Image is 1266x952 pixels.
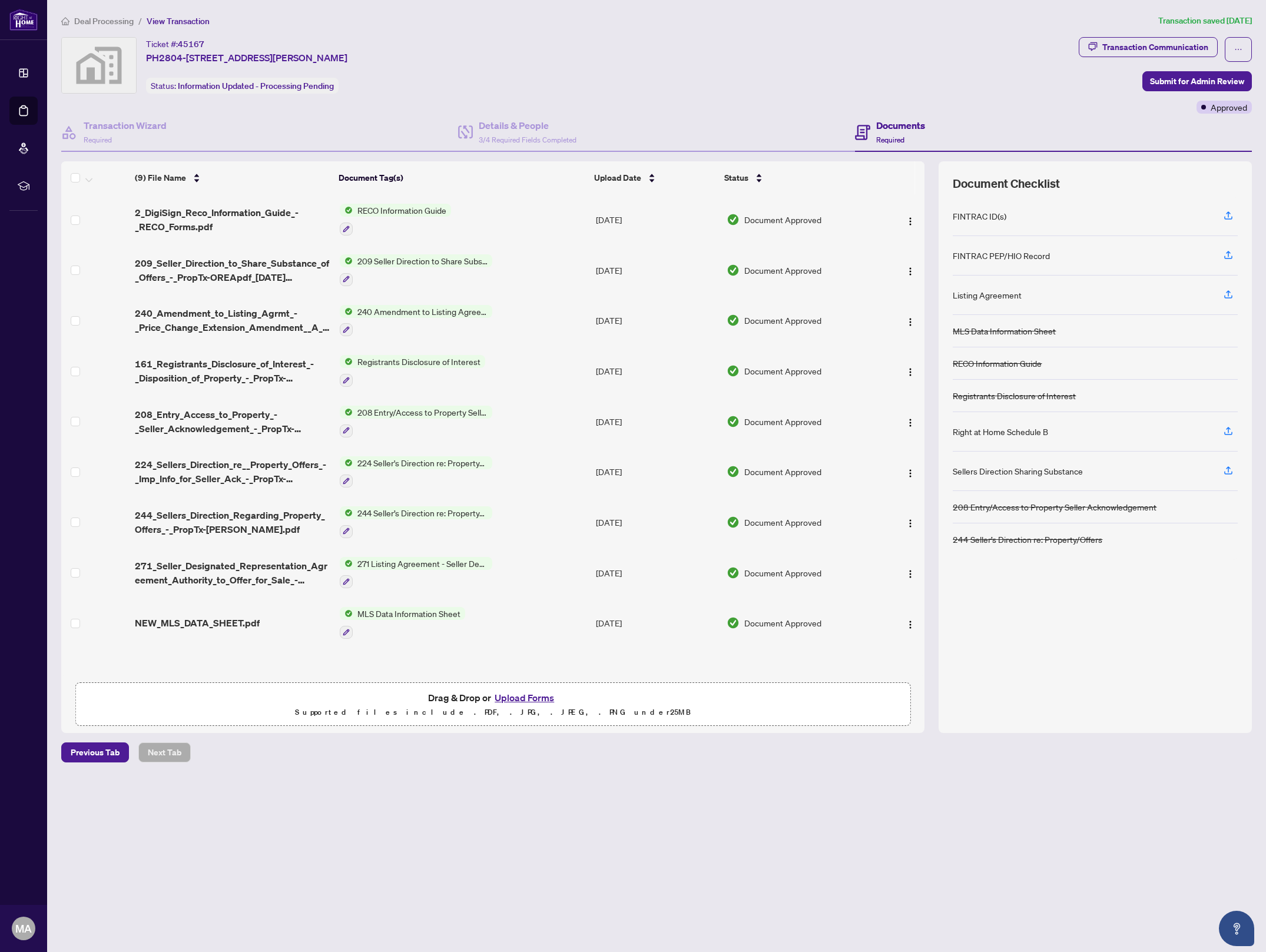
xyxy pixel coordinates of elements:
div: RECO Information Guide [953,357,1042,370]
img: Logo [906,317,915,327]
span: Document Approved [744,415,821,428]
div: FINTRAC ID(s) [953,210,1006,223]
span: Upload Date [594,171,641,184]
img: Status Icon [340,406,353,419]
button: Logo [901,613,920,632]
button: Open asap [1219,911,1254,946]
div: Registrants Disclosure of Interest [953,389,1076,402]
span: PH2804-[STREET_ADDRESS][PERSON_NAME] [146,51,347,65]
span: Submit for Admin Review [1150,72,1244,91]
img: Status Icon [340,204,353,217]
img: Document Status [727,264,740,277]
span: ellipsis [1234,45,1242,54]
span: Document Approved [744,516,821,529]
img: Status Icon [340,456,353,469]
button: Upload Forms [491,690,558,705]
article: Transaction saved [DATE] [1158,14,1252,28]
span: 271 Listing Agreement - Seller Designated Representation Agreement Authority to Offer for Sale [353,557,492,570]
div: Right at Home Schedule B [953,425,1048,438]
td: [DATE] [591,296,721,346]
span: 244 Seller’s Direction re: Property/Offers [353,506,492,519]
td: [DATE] [591,548,721,598]
span: 3/4 Required Fields Completed [479,135,576,144]
td: [DATE] [591,396,721,447]
button: Submit for Admin Review [1142,71,1252,91]
img: Document Status [727,213,740,226]
th: Upload Date [589,161,720,194]
span: 209_Seller_Direction_to_Share_Substance_of_Offers_-_PropTx-OREApdf_[DATE] 18_56_19.pdf [135,256,330,284]
img: Logo [906,469,915,478]
span: Document Approved [744,314,821,327]
li: / [138,14,142,28]
span: RECO Information Guide [353,204,451,217]
button: Logo [901,210,920,229]
span: 224 Seller's Direction re: Property/Offers - Important Information for Seller Acknowledgement [353,456,492,469]
span: 271_Seller_Designated_Representation_Agreement_Authority_to_Offer_for_Sale_-_PropTx-[PERSON_NAME]... [135,559,330,587]
img: logo [9,9,38,31]
button: Logo [901,311,920,330]
span: 240_Amendment_to_Listing_Agrmt_-_Price_Change_Extension_Amendment__A__-_PropTx-[PERSON_NAME].pdf [135,306,330,334]
td: [DATE] [591,598,721,648]
button: Status Icon244 Seller’s Direction re: Property/Offers [340,506,492,538]
span: Deal Processing [74,16,134,26]
span: home [61,17,69,25]
img: Document Status [727,314,740,327]
div: Listing Agreement [953,288,1022,301]
th: Status [720,161,877,194]
img: Status Icon [340,355,353,368]
img: Document Status [727,516,740,529]
img: Status Icon [340,254,353,267]
img: Logo [906,267,915,276]
span: Drag & Drop orUpload FormsSupported files include .PDF, .JPG, .JPEG, .PNG under25MB [76,683,910,727]
button: Status Icon209 Seller Direction to Share Substance of Offers [340,254,492,286]
span: Approved [1211,101,1247,114]
span: Document Approved [744,566,821,579]
span: Information Updated - Processing Pending [178,81,334,91]
td: [DATE] [591,194,721,245]
span: Status [724,171,748,184]
button: Status Icon240 Amendment to Listing Agreement - Authority to Offer for Sale Price Change/Extensio... [340,305,492,337]
span: (9) File Name [135,171,186,184]
td: [DATE] [591,346,721,396]
span: MLS Data Information Sheet [353,607,465,620]
button: Logo [901,412,920,431]
button: Logo [901,513,920,532]
span: 224_Sellers_Direction_re__Property_Offers_-_Imp_Info_for_Seller_Ack_-_PropTx-[PERSON_NAME].pdf [135,457,330,486]
span: 208_Entry_Access_to_Property_-_Seller_Acknowledgement_-_PropTx-[PERSON_NAME].pdf [135,407,330,436]
div: Sellers Direction Sharing Substance [953,465,1083,477]
th: Document Tag(s) [334,161,589,194]
button: Transaction Communication [1079,37,1218,57]
button: Previous Tab [61,742,129,762]
button: Status Icon208 Entry/Access to Property Seller Acknowledgement [340,406,492,437]
span: Document Approved [744,213,821,226]
button: Status IconRECO Information Guide [340,204,451,235]
img: Logo [906,519,915,528]
button: Status Icon271 Listing Agreement - Seller Designated Representation Agreement Authority to Offer ... [340,557,492,589]
button: Status IconRegistrants Disclosure of Interest [340,355,485,387]
img: Status Icon [340,557,353,570]
span: Document Approved [744,264,821,277]
span: 45167 [178,39,204,49]
span: Registrants Disclosure of Interest [353,355,485,368]
h4: Documents [876,118,925,132]
img: svg%3e [62,38,136,93]
button: Logo [901,261,920,280]
img: Logo [906,367,915,377]
button: Logo [901,361,920,380]
img: Status Icon [340,506,353,519]
p: Supported files include .PDF, .JPG, .JPEG, .PNG under 25 MB [83,705,903,719]
img: Logo [906,217,915,226]
span: 240 Amendment to Listing Agreement - Authority to Offer for Sale Price Change/Extension/Amendment(s) [353,305,492,318]
span: 208 Entry/Access to Property Seller Acknowledgement [353,406,492,419]
span: 244_Sellers_Direction_Regarding_Property_Offers_-_PropTx-[PERSON_NAME].pdf [135,508,330,536]
button: Status IconMLS Data Information Sheet [340,607,465,639]
div: 208 Entry/Access to Property Seller Acknowledgement [953,500,1156,513]
button: Logo [901,563,920,582]
button: Status Icon224 Seller's Direction re: Property/Offers - Important Information for Seller Acknowle... [340,456,492,488]
span: Document Approved [744,616,821,629]
span: View Transaction [147,16,210,26]
span: Required [876,135,904,144]
div: Ticket #: [146,37,204,51]
img: Document Status [727,415,740,428]
img: Logo [906,418,915,427]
